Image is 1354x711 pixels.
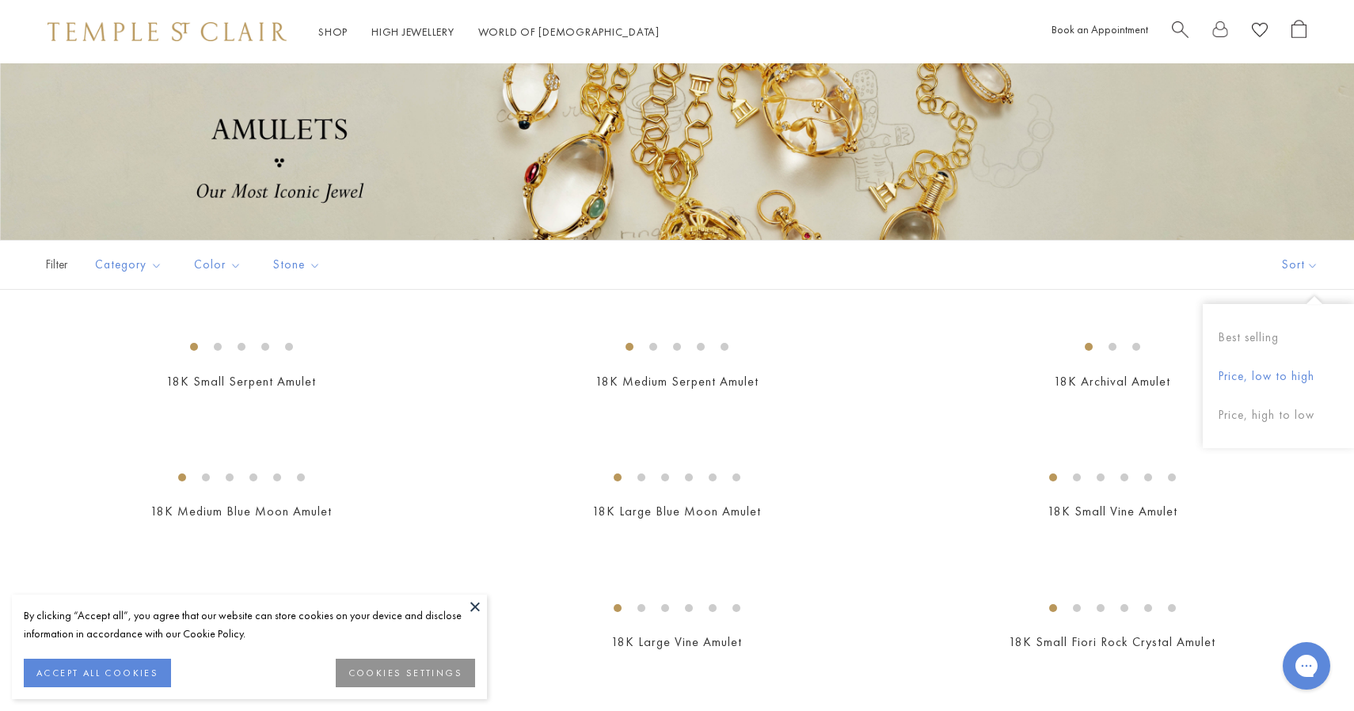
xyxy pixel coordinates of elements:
[83,247,174,283] button: Category
[318,25,348,39] a: ShopShop
[478,25,660,39] a: World of [DEMOGRAPHIC_DATA]World of [DEMOGRAPHIC_DATA]
[265,255,333,275] span: Stone
[1252,20,1268,44] a: View Wishlist
[1291,20,1306,44] a: Open Shopping Bag
[1048,503,1177,519] a: 18K Small Vine Amulet
[1246,241,1354,289] button: Show sort by
[48,22,287,41] img: Temple St. Clair
[150,503,332,519] a: 18K Medium Blue Moon Amulet
[24,606,475,643] div: By clicking “Accept all”, you agree that our website can store cookies on your device and disclos...
[371,25,455,39] a: High JewelleryHigh Jewellery
[182,247,253,283] button: Color
[318,22,660,42] nav: Main navigation
[336,659,475,687] button: COOKIES SETTINGS
[592,503,761,519] a: 18K Large Blue Moon Amulet
[1009,633,1215,650] a: 18K Small Fiori Rock Crystal Amulet
[186,255,253,275] span: Color
[1203,357,1354,396] button: Price, low to high
[1203,396,1354,435] button: Price, high to low
[1172,20,1189,44] a: Search
[611,633,742,650] a: 18K Large Vine Amulet
[261,247,333,283] button: Stone
[166,373,316,390] a: 18K Small Serpent Amulet
[1275,637,1338,695] iframe: Gorgias live chat messenger
[1054,373,1170,390] a: 18K Archival Amulet
[1052,22,1148,36] a: Book an Appointment
[1203,318,1354,357] button: Best selling
[87,255,174,275] span: Category
[595,373,759,390] a: 18K Medium Serpent Amulet
[24,659,171,687] button: ACCEPT ALL COOKIES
